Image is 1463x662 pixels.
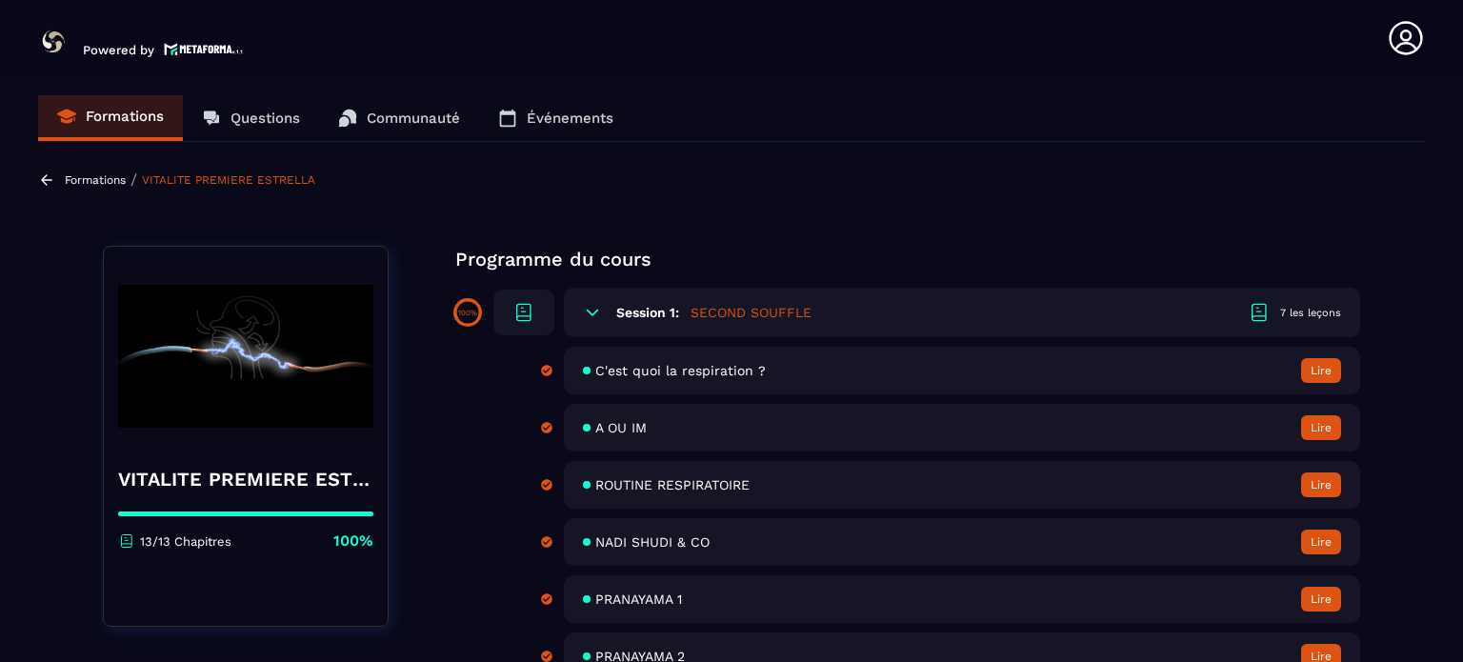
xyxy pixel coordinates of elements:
[130,171,137,189] span: /
[230,110,300,127] p: Questions
[1280,306,1341,320] div: 7 les leçons
[65,173,126,187] a: Formations
[595,420,647,435] span: A OU IM
[164,41,244,57] img: logo
[479,95,632,141] a: Événements
[118,466,373,492] h4: VITALITE PREMIERE ESTRELLA
[319,95,479,141] a: Communauté
[616,305,679,320] h6: Session 1:
[1301,587,1341,612] button: Lire
[595,363,766,378] span: C'est quoi la respiration ?
[1301,530,1341,554] button: Lire
[455,246,1360,272] p: Programme du cours
[118,261,373,451] img: banner
[83,43,154,57] p: Powered by
[1301,358,1341,383] button: Lire
[595,534,710,550] span: NADI SHUDI & CO
[86,108,164,125] p: Formations
[527,110,613,127] p: Événements
[595,477,750,492] span: ROUTINE RESPIRATOIRE
[1301,415,1341,440] button: Lire
[333,531,373,552] p: 100%
[38,95,183,141] a: Formations
[142,173,315,187] a: VITALITE PREMIERE ESTRELLA
[595,592,682,607] span: PRANAYAMA 1
[140,534,231,549] p: 13/13 Chapitres
[691,303,812,322] h5: SECOND SOUFFLE
[367,110,460,127] p: Communauté
[1301,472,1341,497] button: Lire
[183,95,319,141] a: Questions
[458,309,477,317] p: 100%
[38,27,69,57] img: logo-branding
